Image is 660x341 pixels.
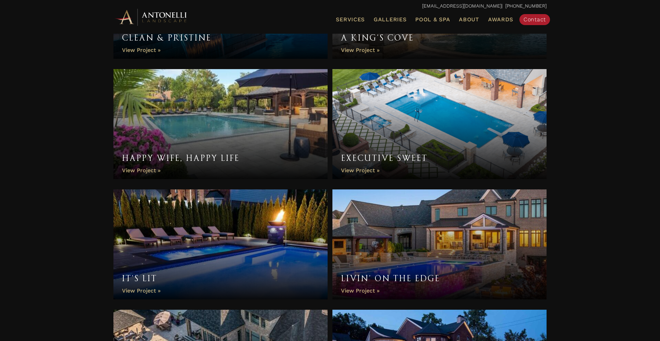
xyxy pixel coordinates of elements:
a: Services [333,15,367,24]
a: Galleries [371,15,409,24]
span: Galleries [374,16,406,23]
span: Awards [488,16,513,23]
p: | [PHONE_NUMBER] [113,2,547,11]
span: Pool & Spa [415,16,450,23]
a: Contact [519,14,550,25]
a: About [456,15,482,24]
a: Pool & Spa [412,15,453,24]
span: Contact [524,16,546,23]
a: [EMAIL_ADDRESS][DOMAIN_NAME] [422,3,502,9]
span: About [459,17,479,22]
span: Services [336,17,365,22]
img: Antonelli Horizontal Logo [113,8,189,26]
a: Awards [485,15,516,24]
